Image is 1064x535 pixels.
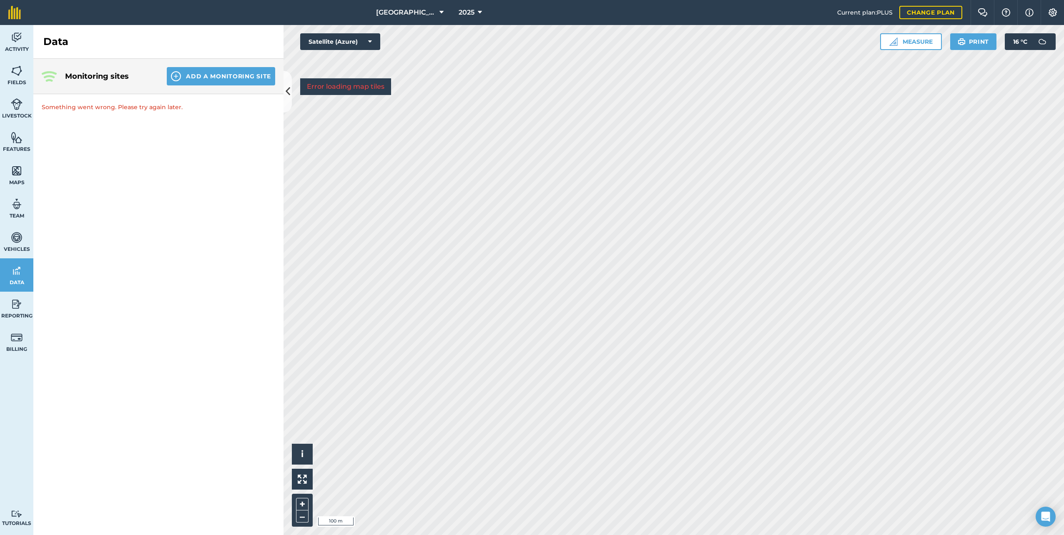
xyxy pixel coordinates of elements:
button: Print [950,33,997,50]
span: 16 ° C [1013,33,1027,50]
img: svg+xml;base64,PD94bWwgdmVyc2lvbj0iMS4wIiBlbmNvZGluZz0idXRmLTgiPz4KPCEtLSBHZW5lcmF0b3I6IEFkb2JlIE... [1034,33,1051,50]
img: svg+xml;base64,PD94bWwgdmVyc2lvbj0iMS4wIiBlbmNvZGluZz0idXRmLTgiPz4KPCEtLSBHZW5lcmF0b3I6IEFkb2JlIE... [11,231,23,244]
img: svg+xml;base64,PD94bWwgdmVyc2lvbj0iMS4wIiBlbmNvZGluZz0idXRmLTgiPz4KPCEtLSBHZW5lcmF0b3I6IEFkb2JlIE... [11,298,23,310]
img: svg+xml;base64,PD94bWwgdmVyc2lvbj0iMS4wIiBlbmNvZGluZz0idXRmLTgiPz4KPCEtLSBHZW5lcmF0b3I6IEFkb2JlIE... [11,98,23,110]
img: svg+xml;base64,PD94bWwgdmVyc2lvbj0iMS4wIiBlbmNvZGluZz0idXRmLTgiPz4KPCEtLSBHZW5lcmF0b3I6IEFkb2JlIE... [11,265,23,277]
img: svg+xml;base64,PD94bWwgdmVyc2lvbj0iMS4wIiBlbmNvZGluZz0idXRmLTgiPz4KPCEtLSBHZW5lcmF0b3I6IEFkb2JlIE... [11,198,23,210]
a: Change plan [899,6,962,19]
span: i [301,449,304,459]
img: Four arrows, one pointing top left, one top right, one bottom right and the last bottom left [298,475,307,484]
button: 16 °C [1005,33,1056,50]
div: Open Intercom Messenger [1036,507,1056,527]
span: [GEOGRAPHIC_DATA] [376,7,436,17]
img: A cog icon [1048,8,1058,17]
img: svg+xml;base64,PD94bWwgdmVyc2lvbj0iMS4wIiBlbmNvZGluZz0idXRmLTgiPz4KPCEtLSBHZW5lcmF0b3I6IEFkb2JlIE... [11,510,23,518]
img: A question mark icon [1001,8,1011,17]
img: Three radiating wave signals [42,71,57,82]
button: + [296,498,309,510]
span: 2025 [459,7,474,17]
button: Add a Monitoring Site [167,67,275,85]
img: Ruler icon [889,37,898,46]
button: Satellite (Azure) [300,33,380,50]
p: Error loading map tiles [307,82,384,92]
img: fieldmargin Logo [8,6,21,19]
button: Measure [880,33,942,50]
span: Current plan : PLUS [837,8,893,17]
img: svg+xml;base64,PD94bWwgdmVyc2lvbj0iMS4wIiBlbmNvZGluZz0idXRmLTgiPz4KPCEtLSBHZW5lcmF0b3I6IEFkb2JlIE... [11,31,23,44]
button: i [292,444,313,465]
img: svg+xml;base64,PHN2ZyB4bWxucz0iaHR0cDovL3d3dy53My5vcmcvMjAwMC9zdmciIHdpZHRoPSIxNyIgaGVpZ2h0PSIxNy... [1025,7,1034,17]
p: Something went wrong. Please try again later. [33,94,284,120]
h2: Data [43,35,68,48]
button: – [296,510,309,522]
img: Two speech bubbles overlapping with the left bubble in the forefront [978,8,988,17]
img: svg+xml;base64,PHN2ZyB4bWxucz0iaHR0cDovL3d3dy53My5vcmcvMjAwMC9zdmciIHdpZHRoPSIxOSIgaGVpZ2h0PSIyNC... [958,37,966,47]
img: svg+xml;base64,PHN2ZyB4bWxucz0iaHR0cDovL3d3dy53My5vcmcvMjAwMC9zdmciIHdpZHRoPSI1NiIgaGVpZ2h0PSI2MC... [11,165,23,177]
img: svg+xml;base64,PHN2ZyB4bWxucz0iaHR0cDovL3d3dy53My5vcmcvMjAwMC9zdmciIHdpZHRoPSIxNCIgaGVpZ2h0PSIyNC... [171,71,181,81]
h4: Monitoring sites [65,70,153,82]
img: svg+xml;base64,PHN2ZyB4bWxucz0iaHR0cDovL3d3dy53My5vcmcvMjAwMC9zdmciIHdpZHRoPSI1NiIgaGVpZ2h0PSI2MC... [11,131,23,144]
img: svg+xml;base64,PD94bWwgdmVyc2lvbj0iMS4wIiBlbmNvZGluZz0idXRmLTgiPz4KPCEtLSBHZW5lcmF0b3I6IEFkb2JlIE... [11,331,23,344]
img: svg+xml;base64,PHN2ZyB4bWxucz0iaHR0cDovL3d3dy53My5vcmcvMjAwMC9zdmciIHdpZHRoPSI1NiIgaGVpZ2h0PSI2MC... [11,65,23,77]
